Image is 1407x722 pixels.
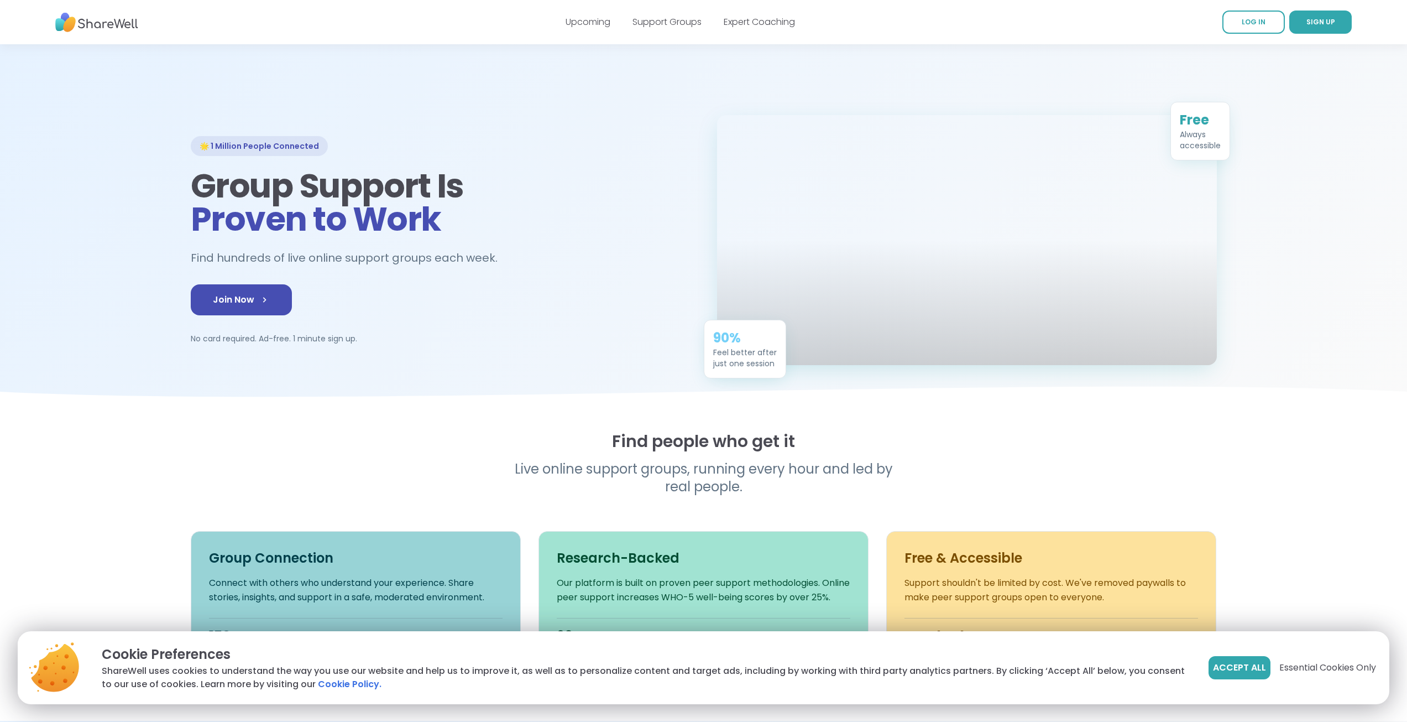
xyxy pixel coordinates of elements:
div: Always accessible [1180,129,1221,151]
h3: Group Connection [209,549,503,567]
div: 90% [713,329,777,347]
span: Essential Cookies Only [1279,661,1376,674]
div: 🌟 1 Million People Connected [191,136,328,156]
a: Support Groups [632,15,702,28]
a: Expert Coaching [724,15,795,28]
span: Accept All [1213,661,1266,674]
a: SIGN UP [1289,11,1352,34]
div: Feel better after just one session [713,347,777,369]
p: Our platform is built on proven peer support methodologies. Online peer support increases WHO-5 w... [557,576,850,605]
h3: Free & Accessible [904,549,1198,567]
p: Cookie Preferences [102,645,1191,664]
h1: Group Support Is [191,169,691,236]
div: Free [1180,111,1221,129]
div: 96% [557,627,850,645]
span: Join Now [213,293,270,307]
p: Support shouldn't be limited by cost. We've removed paywalls to make peer support groups open to ... [904,576,1198,605]
a: Upcoming [566,15,610,28]
p: No card required. Ad-free. 1 minute sign up. [191,333,691,344]
p: ShareWell uses cookies to understand the way you use our website and help us to improve it, as we... [102,664,1191,691]
p: Live online support groups, running every hour and led by real people. [491,460,916,496]
h2: Find people who get it [191,432,1217,451]
h3: Research-Backed [557,549,850,567]
span: SIGN UP [1306,17,1335,27]
h2: Find hundreds of live online support groups each week. [191,249,509,267]
a: Cookie Policy. [318,678,381,691]
div: 150+ [209,627,503,645]
img: ShareWell Nav Logo [55,7,138,38]
p: Connect with others who understand your experience. Share stories, insights, and support in a saf... [209,576,503,605]
button: Accept All [1209,656,1270,679]
a: Join Now [191,284,292,315]
span: Proven to Work [191,196,441,242]
div: Hundreds [904,627,1198,645]
a: LOG IN [1222,11,1285,34]
span: LOG IN [1242,17,1265,27]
